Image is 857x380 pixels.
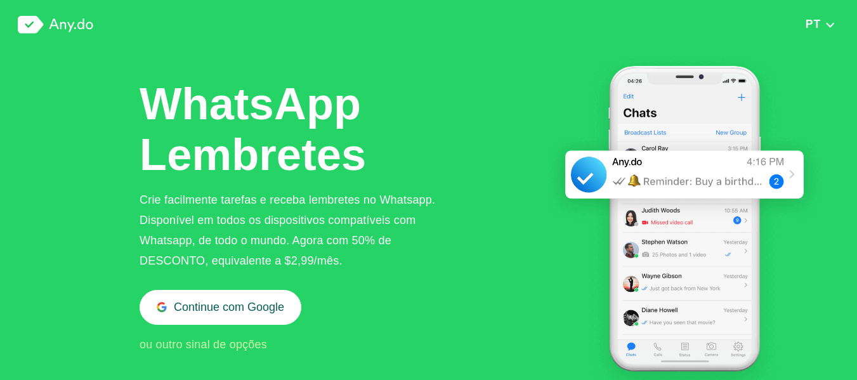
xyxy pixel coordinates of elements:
[140,338,267,351] span: ou outro sinal de opções
[802,17,839,31] button: PT
[140,190,448,271] div: Crie facilmente tarefas e receba lembretes no Whatsapp. Disponível em todos os dispositivos compa...
[140,290,301,325] button: Continue com Google
[140,79,374,180] h1: WhatsApp Lembretes
[825,20,835,29] img: down
[18,16,93,34] img: logo
[806,18,821,30] span: PT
